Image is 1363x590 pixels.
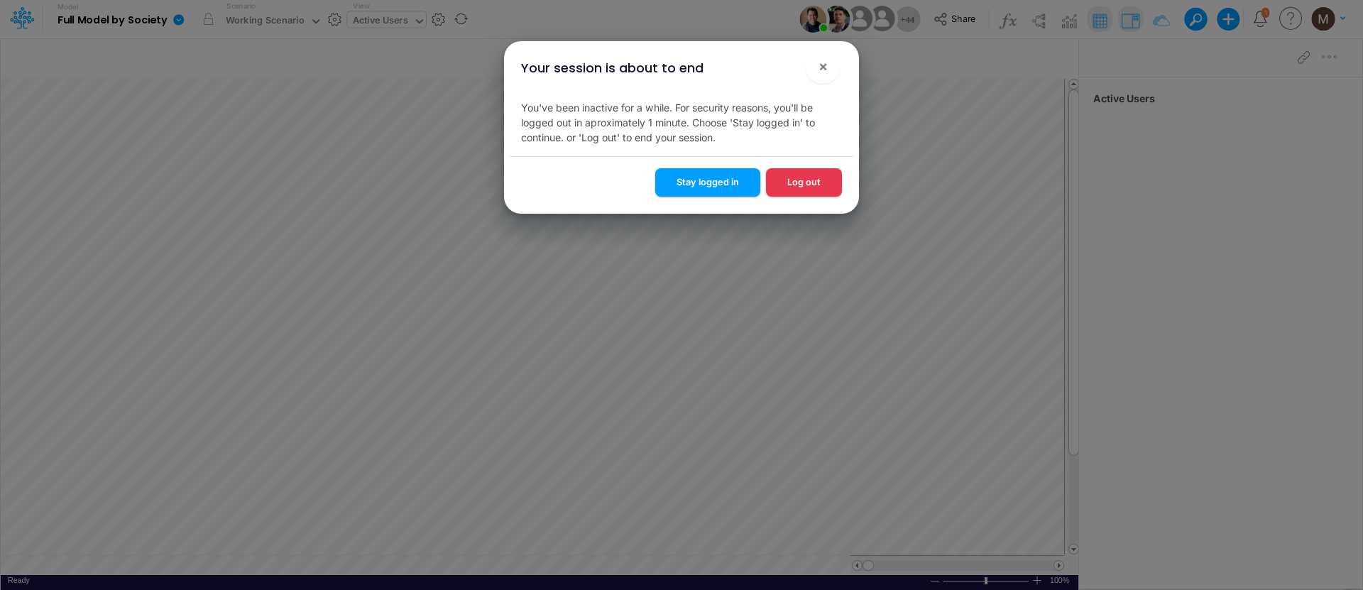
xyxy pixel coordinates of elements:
[819,58,828,75] span: ×
[510,89,853,156] div: You've been inactive for a while. For security reasons, you'll be logged out in aproximately 1 mi...
[766,168,842,196] button: Log out
[521,58,704,77] div: Your session is about to end
[806,50,840,84] button: Close
[655,168,760,196] button: Stay logged in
